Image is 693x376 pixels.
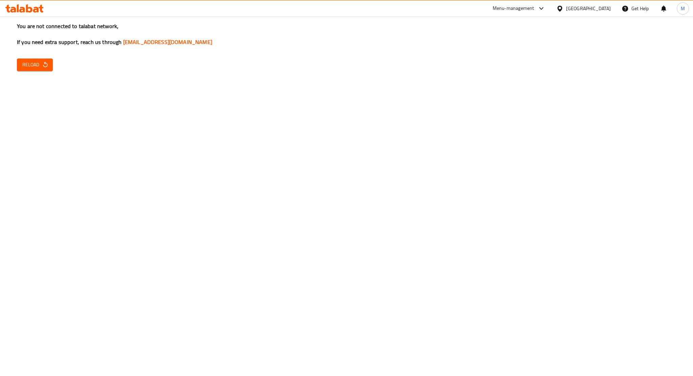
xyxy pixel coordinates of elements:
[22,61,47,69] span: Reload
[17,22,676,46] h3: You are not connected to talabat network, If you need extra support, reach us through
[123,37,212,47] a: [EMAIL_ADDRESS][DOMAIN_NAME]
[566,5,611,12] div: [GEOGRAPHIC_DATA]
[17,59,53,71] button: Reload
[681,5,685,12] span: M
[493,4,534,13] div: Menu-management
